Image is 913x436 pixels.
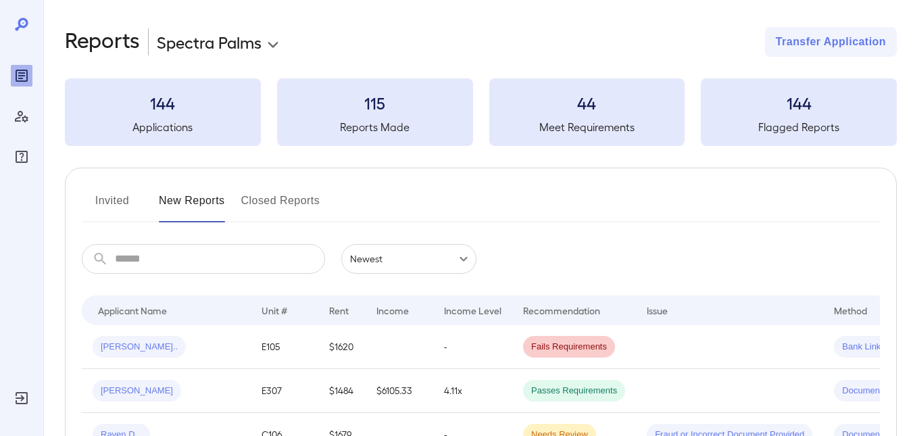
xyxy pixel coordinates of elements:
span: [PERSON_NAME].. [93,341,186,354]
p: Spectra Palms [157,31,262,53]
h5: Applications [65,119,261,135]
span: Fails Requirements [523,341,615,354]
h3: 44 [489,92,685,114]
td: $6105.33 [366,369,433,413]
div: Issue [647,302,668,318]
div: Manage Users [11,105,32,127]
td: $1620 [318,325,366,369]
button: Closed Reports [241,190,320,222]
div: Unit # [262,302,287,318]
h2: Reports [65,27,140,57]
button: Transfer Application [765,27,897,57]
summary: 144Applications115Reports Made44Meet Requirements144Flagged Reports [65,78,897,146]
div: Method [834,302,867,318]
div: FAQ [11,146,32,168]
div: Income Level [444,302,501,318]
td: 4.11x [433,369,512,413]
h3: 144 [65,92,261,114]
span: Bank Link [834,341,889,354]
h5: Meet Requirements [489,119,685,135]
span: Passes Requirements [523,385,625,397]
td: - [433,325,512,369]
div: Rent [329,302,351,318]
td: $1484 [318,369,366,413]
div: Newest [341,244,476,274]
div: Applicant Name [98,302,167,318]
td: E105 [251,325,318,369]
button: New Reports [159,190,225,222]
span: [PERSON_NAME] [93,385,181,397]
h3: 144 [701,92,897,114]
div: Log Out [11,387,32,409]
td: E307 [251,369,318,413]
div: Reports [11,65,32,87]
h5: Flagged Reports [701,119,897,135]
h3: 115 [277,92,473,114]
h5: Reports Made [277,119,473,135]
div: Recommendation [523,302,600,318]
button: Invited [82,190,143,222]
div: Income [376,302,409,318]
